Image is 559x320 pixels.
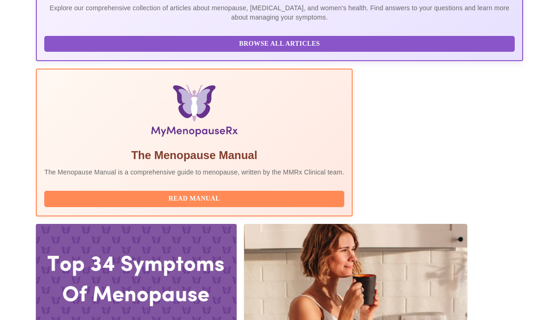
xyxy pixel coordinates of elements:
[44,3,515,22] p: Explore our comprehensive collection of articles about menopause, [MEDICAL_DATA], and women's hea...
[44,167,344,177] p: The Menopause Manual is a comprehensive guide to menopause, written by the MMRx Clinical team.
[44,191,344,207] button: Read Manual
[44,39,517,47] a: Browse All Articles
[44,36,515,52] button: Browse All Articles
[54,38,505,50] span: Browse All Articles
[44,194,347,202] a: Read Manual
[54,193,335,205] span: Read Manual
[92,84,296,140] img: Menopause Manual
[44,148,344,163] h5: The Menopause Manual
